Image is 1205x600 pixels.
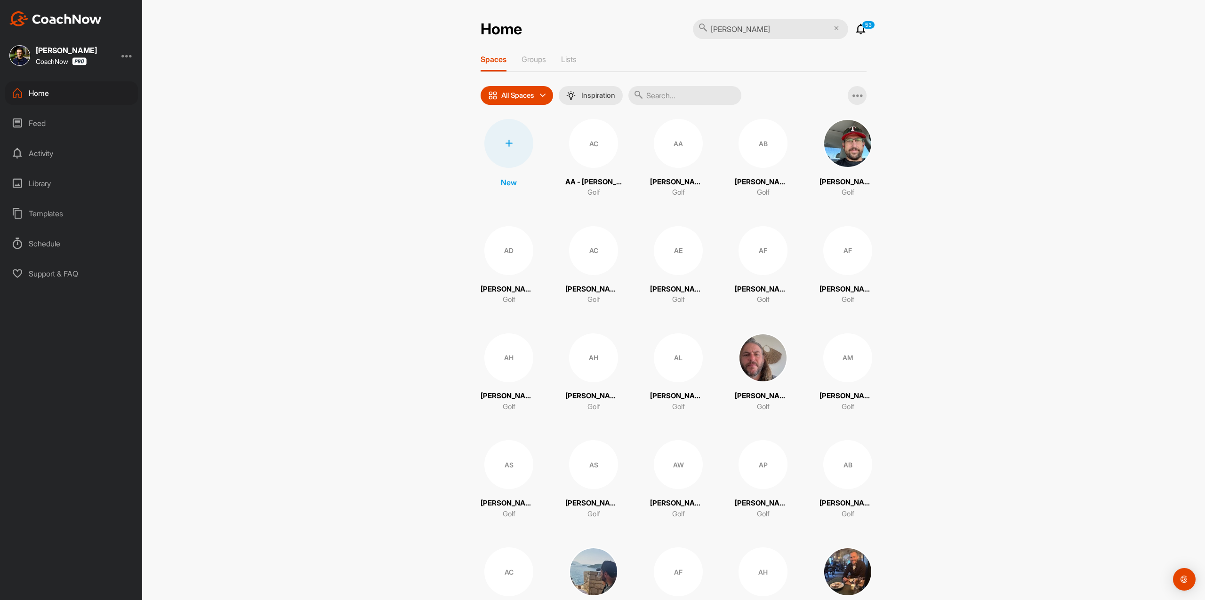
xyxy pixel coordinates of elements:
a: AF[PERSON_NAME]Golf [819,226,876,305]
div: AH [739,547,787,596]
a: AM[PERSON_NAME]Golf [819,333,876,412]
div: AW [654,440,703,489]
div: AS [484,440,533,489]
img: CoachNow [9,11,102,26]
a: AW[PERSON_NAME]Golf [650,440,707,519]
div: AP [739,440,787,489]
div: AB [739,119,787,168]
img: menuIcon [566,91,576,100]
p: Golf [672,509,685,520]
a: AB[PERSON_NAME]Golf [819,440,876,519]
p: Golf [503,294,515,305]
p: [PERSON_NAME] De La [PERSON_NAME] [565,284,622,295]
a: AS[PERSON_NAME]Golf [565,440,622,519]
p: [PERSON_NAME] [735,177,791,188]
div: AL [654,333,703,382]
p: [PERSON_NAME] [481,498,537,509]
p: [PERSON_NAME] [735,284,791,295]
a: AA[PERSON_NAME]Golf [650,119,707,198]
p: [PERSON_NAME] [565,498,622,509]
img: square_0537db405f2860793d61ccc0fadce736.jpg [823,547,872,596]
a: AL[PERSON_NAME]Golf [650,333,707,412]
p: All Spaces [501,92,534,99]
input: Search posts, people or spaces... [693,19,848,39]
p: Golf [842,509,854,520]
p: [PERSON_NAME] [650,391,707,402]
p: 53 [862,21,875,29]
a: AH[PERSON_NAME]Golf [481,333,537,412]
a: AF[PERSON_NAME]Golf [735,226,791,305]
div: AA [654,119,703,168]
p: [PERSON_NAME] [819,498,876,509]
div: AB [823,440,872,489]
p: [PERSON_NAME] [650,284,707,295]
p: AA - [PERSON_NAME] [565,177,622,188]
p: Golf [672,402,685,412]
div: AH [484,333,533,382]
a: ACAA - [PERSON_NAME]Golf [565,119,622,198]
a: [PERSON_NAME]Golf [819,119,876,198]
img: square_49fb5734a34dfb4f485ad8bdc13d6667.jpg [9,45,30,66]
div: AC [484,547,533,596]
div: CoachNow [36,57,87,65]
h2: Home [481,20,522,39]
a: AE[PERSON_NAME]Golf [650,226,707,305]
a: AC[PERSON_NAME] De La [PERSON_NAME]Golf [565,226,622,305]
div: [PERSON_NAME] [36,47,97,54]
div: AC [569,119,618,168]
div: Feed [5,111,138,135]
div: AC [569,226,618,275]
div: Templates [5,202,138,225]
p: New [501,177,517,188]
p: [PERSON_NAME] [819,391,876,402]
p: Golf [757,509,770,520]
p: Golf [757,187,770,198]
p: Golf [757,294,770,305]
p: [PERSON_NAME] [481,284,537,295]
img: square_049a6ec984f4fa1c01185bedaf384c63.jpg [569,547,618,596]
div: AF [823,226,872,275]
div: Home [5,81,138,105]
a: AS[PERSON_NAME]Golf [481,440,537,519]
p: Golf [587,509,600,520]
input: Search... [628,86,741,105]
a: AB[PERSON_NAME]Golf [735,119,791,198]
p: Spaces [481,55,506,64]
p: Golf [587,402,600,412]
p: Groups [522,55,546,64]
p: Inspiration [581,92,615,99]
p: Golf [503,402,515,412]
img: square_1977211304866c651fe8574bfd4e6d3a.jpg [823,119,872,168]
p: [PERSON_NAME] [819,177,876,188]
img: icon [488,91,498,100]
p: Golf [757,402,770,412]
p: Lists [561,55,577,64]
div: AS [569,440,618,489]
div: AF [654,547,703,596]
div: Schedule [5,232,138,255]
p: [PERSON_NAME] [481,391,537,402]
img: square_070bcfb37112b398d0b1e8e92526b093.jpg [739,333,787,382]
a: AH[PERSON_NAME]Golf [565,333,622,412]
p: [PERSON_NAME] [650,177,707,188]
p: [PERSON_NAME] [565,391,622,402]
div: AM [823,333,872,382]
a: AP[PERSON_NAME]Golf [735,440,791,519]
img: CoachNow Pro [72,57,87,65]
p: [PERSON_NAME] [650,498,707,509]
div: Activity [5,142,138,165]
p: Golf [842,187,854,198]
a: AD[PERSON_NAME]Golf [481,226,537,305]
p: Golf [587,187,600,198]
div: AH [569,333,618,382]
p: Golf [672,187,685,198]
div: AD [484,226,533,275]
p: Golf [587,294,600,305]
div: Support & FAQ [5,262,138,285]
div: Library [5,172,138,195]
p: Golf [672,294,685,305]
div: AE [654,226,703,275]
div: AF [739,226,787,275]
a: [PERSON_NAME]Golf [735,333,791,412]
div: Open Intercom Messenger [1173,568,1196,591]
